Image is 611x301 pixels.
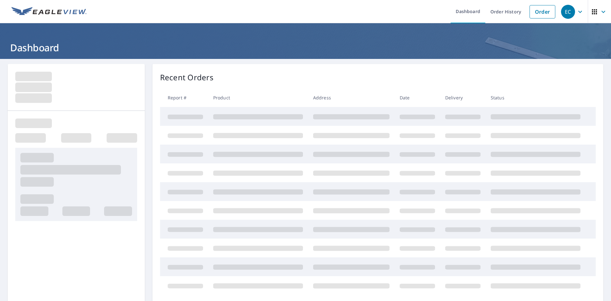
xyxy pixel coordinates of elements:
th: Product [208,88,308,107]
div: EC [561,5,575,19]
a: Order [530,5,555,18]
img: EV Logo [11,7,87,17]
th: Report # [160,88,208,107]
th: Date [395,88,440,107]
th: Delivery [440,88,486,107]
th: Status [486,88,586,107]
h1: Dashboard [8,41,603,54]
th: Address [308,88,395,107]
p: Recent Orders [160,72,214,83]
